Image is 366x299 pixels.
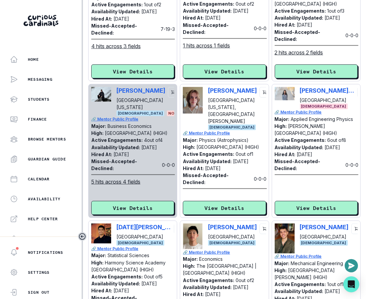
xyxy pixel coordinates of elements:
p: Economics [199,256,223,262]
p: 🔗 Mentor Public Profile [91,116,175,122]
p: Notifications [28,250,63,255]
p: 0 - 0 - 0 [254,175,267,182]
p: Missed-Accepted-Declined: [91,22,158,36]
p: 7 - 19 - 3 [161,26,175,33]
p: [PERSON_NAME] [116,87,165,94]
span: [DEMOGRAPHIC_DATA] [208,240,256,246]
p: 1 out of 2 [144,2,161,7]
img: Picture of Hayden Krause [183,87,203,114]
p: Availability Updated: [275,288,324,294]
p: [DATE] [113,151,129,157]
img: Curious Cardinals Logo [24,15,58,26]
p: 0 out of 2 [236,277,254,283]
p: 0 out of 2 [236,1,254,7]
p: Statistical Sciences [108,252,149,258]
p: [DATE] [325,288,340,294]
p: [DATE] [141,9,157,14]
p: Active Engagements: [275,281,326,287]
p: Messaging [28,77,52,82]
a: 🔗 Mentor Public Profile [91,246,175,252]
p: 6 out of 8 [328,137,346,143]
p: [GEOGRAPHIC_DATA][US_STATE], [GEOGRAPHIC_DATA][PERSON_NAME] [208,97,257,125]
p: Missed-Accepted-Declined: [183,22,251,36]
p: Hired At: [275,151,296,157]
p: Hired At: [91,151,112,157]
p: [DATE] [297,22,313,28]
p: Curriculum Library [28,236,77,242]
p: [PERSON_NAME] Juaplly [300,87,355,94]
p: [DATE] [205,291,221,297]
p: [GEOGRAPHIC_DATA] [300,233,349,240]
p: Availability Updated: [91,145,140,150]
span: [DEMOGRAPHIC_DATA] [208,125,256,130]
p: Major: [183,137,198,143]
button: cart [174,224,184,234]
span: No New Opps [167,111,198,116]
img: Picture of Alex Tippie [91,87,111,101]
img: Picture of Steven Liu [183,224,203,249]
button: View Details [275,201,358,215]
p: Business Economics [108,123,152,129]
p: [GEOGRAPHIC_DATA][US_STATE] [116,97,165,111]
p: Finance [28,117,47,122]
p: 0 - 0 - 0 [345,161,358,168]
p: Harmony Science Academy [GEOGRAPHIC_DATA] (HIGH) [91,260,166,272]
p: Hired At: [183,165,204,171]
p: 🔗 Mentor Public Profile [183,249,266,255]
p: Students [28,97,50,102]
img: Picture of Kartik Chamarti [91,224,111,244]
span: [DEMOGRAPHIC_DATA] [116,111,164,116]
p: Missed-Accepted-Declined: [91,158,159,172]
p: Availability Updated: [275,15,324,21]
p: Help Center [28,216,58,222]
p: Availability Updated: [91,9,140,14]
button: cart [259,224,270,234]
a: 🔗 Mentor Public Profile [275,109,358,115]
p: Availability Updated: [91,281,140,286]
p: 1 out of 1 [328,281,344,287]
p: [PERSON_NAME][GEOGRAPHIC_DATA] (HIGH) [275,123,337,136]
p: Major: [275,116,290,122]
p: Calendar [28,176,50,182]
p: [DATE] [205,15,221,21]
p: High: [275,123,287,129]
p: Major: [91,123,106,129]
p: Availability Updated: [275,145,324,150]
button: Open or close messaging widget [345,259,358,272]
button: View Details [91,64,174,78]
p: Availability Updated: [183,158,232,164]
button: View Details [91,201,174,215]
p: Hired At: [183,15,204,21]
p: Active Engagements: [183,277,234,283]
button: View Details [183,64,266,78]
p: Settings [28,270,50,275]
p: [DATE] [233,284,249,290]
p: Missed-Accepted-Declined: [275,29,343,43]
p: Browse Mentors [28,137,66,142]
p: Availability Updated: [183,8,232,14]
p: 0 out of 1 [236,151,253,157]
p: 0 - 0 - 0 [162,161,175,168]
p: [DATE] [141,145,157,150]
u: 5 hits across 4 fields [91,178,140,186]
p: [PERSON_NAME] [208,87,257,94]
p: [PERSON_NAME] [208,224,257,231]
p: [GEOGRAPHIC_DATA][PERSON_NAME] (HIGH) [275,267,335,280]
button: View Details [275,64,358,78]
p: Major: [91,252,106,258]
p: [DATE] [113,288,129,293]
a: 🔗 Mentor Public Profile [183,130,266,136]
p: 🔗 Mentor Public Profile [275,253,358,259]
p: Major: [183,256,198,262]
p: [GEOGRAPHIC_DATA] [208,233,257,240]
u: 1 hits across 1 fields [183,42,230,50]
u: 2 hits across 2 fields [275,49,323,56]
p: [DATE] [233,158,249,164]
p: 4 out of 4 [144,137,163,143]
p: [DATE] [297,151,313,157]
button: View Details [183,201,266,215]
p: Missed-Accepted-Declined: [275,158,343,172]
p: Missed-Accepted-Declined: [183,172,251,186]
p: Sign Out [28,290,50,295]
